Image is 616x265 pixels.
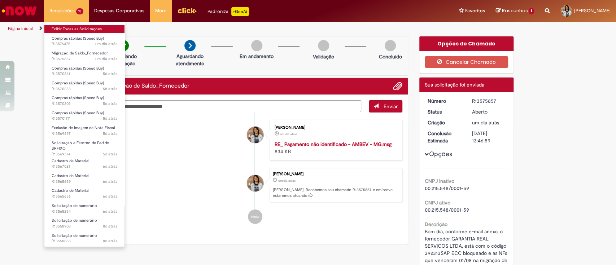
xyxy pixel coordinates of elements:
b: Descrição [425,221,447,228]
span: R13569497 [52,131,117,137]
span: R13570233 [52,86,117,92]
div: [DATE] 13:46:59 [472,130,506,144]
span: Compras rápidas (Speed Buy) [52,110,104,116]
span: 5d atrás [103,101,117,106]
a: Aberto R13567021 : Cadastro de Material [44,157,124,171]
a: Aberto R13570261 : Compras rápidas (Speed Buy) [44,65,124,78]
time: 25/09/2025 10:14:40 [103,179,117,184]
span: R13576475 [52,41,117,47]
ul: Trilhas de página [5,22,405,35]
time: 25/09/2025 09:01:23 [103,209,117,214]
span: R13565254 [52,209,117,215]
b: CNPJ inativo [425,178,454,184]
ul: Requisições [44,22,125,247]
span: um dia atrás [95,56,117,62]
span: R13570261 [52,71,117,77]
button: Adicionar anexos [393,81,402,91]
div: Carina Matias Andrade [247,127,263,143]
img: arrow-next.png [184,40,196,51]
span: R13569374 [52,151,117,157]
div: R13575857 [472,97,506,105]
span: 00.215.548/0001-59 [425,207,469,213]
span: um dia atrás [95,41,117,47]
span: [PERSON_NAME] [574,8,611,14]
div: 834 KB [275,141,395,155]
a: Aberto R13565636 : Cadastro de Material [44,187,124,200]
a: Aberto R13569374 : Solicitação e Estorno de Pedido – SRFIXO [44,139,124,155]
a: Aberto R13576475 : Compras rápidas (Speed Buy) [44,35,124,48]
span: 5d atrás [103,116,117,121]
span: Requisições [49,7,75,14]
div: [PERSON_NAME] [273,172,398,176]
span: 8d atrás [103,238,117,244]
time: 25/09/2025 10:09:57 [103,194,117,199]
span: Solicitação de numerário [52,233,97,238]
time: 29/09/2025 10:46:55 [472,119,499,126]
p: Aguardando atendimento [172,53,207,67]
span: 5d atrás [103,71,117,76]
a: Aberto R13565254 : Solicitação de numerário [44,202,124,215]
div: Padroniza [207,7,249,16]
time: 29/09/2025 12:10:09 [95,41,117,47]
span: Solicitação de numerário [52,218,97,223]
p: +GenAi [231,7,249,16]
span: R13565659 [52,179,117,185]
time: 26/09/2025 09:49:46 [103,131,117,136]
img: img-circle-grey.png [385,40,396,51]
span: Rascunhos [502,7,528,14]
li: Carina Matias Andrade [108,168,403,203]
span: Solicitação de numerário [52,203,97,208]
a: Aberto R13558903 : Solicitação de numerário [44,217,124,230]
span: Sua solicitação foi enviada [425,81,484,88]
span: 5d atrás [103,151,117,157]
span: Cadastro de Material [52,188,89,193]
div: [PERSON_NAME] [275,125,395,130]
dt: Criação [422,119,467,126]
dt: Conclusão Estimada [422,130,467,144]
span: 5d atrás [103,86,117,92]
ul: Histórico de tíquete [108,112,403,231]
span: 1 [529,8,534,14]
img: img-circle-grey.png [251,40,262,51]
span: um dia atrás [280,132,297,136]
span: R13565636 [52,194,117,199]
a: Aberto R13570233 : Compras rápidas (Speed Buy) [44,79,124,93]
span: Solicitação e Estorno de Pedido – SRFIXO [52,140,112,151]
div: Opções do Chamado [419,36,514,51]
span: More [155,7,166,14]
time: 23/09/2025 12:39:44 [103,238,117,244]
p: [PERSON_NAME]! Recebemos seu chamado R13575857 e em breve estaremos atuando. [273,187,398,198]
a: Rascunhos [495,8,534,14]
a: Aberto R13565659 : Cadastro de Material [44,172,124,185]
span: 5d atrás [103,131,117,136]
a: Aberto R13570177 : Compras rápidas (Speed Buy) [44,109,124,123]
span: 6d atrás [103,164,117,169]
span: Migração de Saldo_Fornecedor [52,50,108,56]
img: click_logo_yellow_360x200.png [177,5,197,16]
span: R13558903 [52,224,117,229]
time: 29/09/2025 10:45:35 [280,132,297,136]
span: R13570177 [52,116,117,122]
b: CNPJ ativo [425,199,450,206]
span: Compras rápidas (Speed Buy) [52,36,104,41]
span: Cadastro de Material [52,173,89,178]
p: Validação [313,53,334,60]
span: 6d atrás [103,194,117,199]
span: Enviar [384,103,398,110]
p: Concluído [379,53,402,60]
a: Página inicial [8,26,33,31]
div: Carina Matias Andrade [247,175,263,191]
a: RE_ Pagamento não identificado - AMBEV - MG.msg [275,141,392,147]
span: Compras rápidas (Speed Buy) [52,95,104,101]
span: um dia atrás [472,119,499,126]
dt: Número [422,97,467,105]
a: Aberto R13569497 : Exclusão de Imagem de Nota Fiscal [44,124,124,137]
img: ServiceNow [1,4,38,18]
span: R13575857 [52,56,117,62]
a: Aberto R13558885 : Solicitação de numerário [44,232,124,245]
span: Favoritos [465,7,485,14]
span: um dia atrás [278,178,296,183]
span: 15 [76,8,83,14]
textarea: Digite sua mensagem aqui... [108,100,362,112]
